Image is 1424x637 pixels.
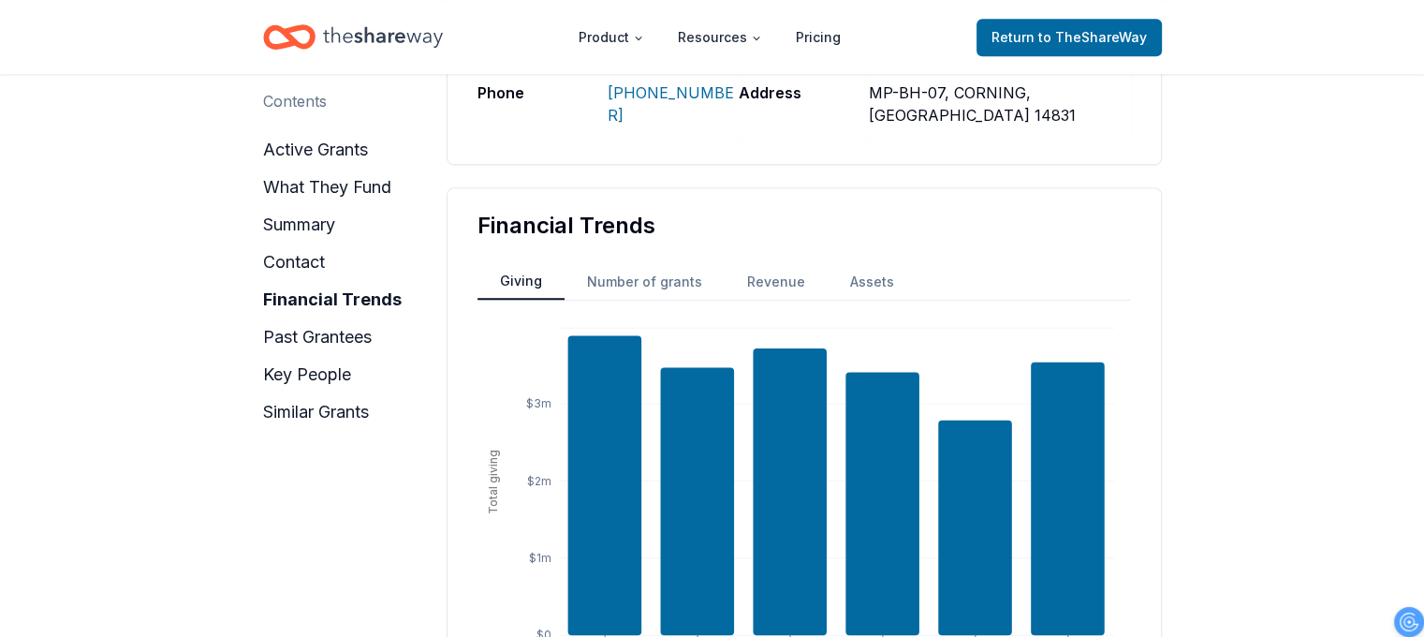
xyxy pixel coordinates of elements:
a: Home [263,15,443,59]
button: Giving [477,264,565,300]
button: Resources [663,19,777,56]
div: Address [739,67,870,141]
button: similar grants [263,397,369,427]
nav: Main [564,15,856,59]
span: to TheShareWay [1038,29,1147,45]
button: past grantees [263,322,372,352]
button: Assets [828,265,917,299]
span: Return [991,26,1147,49]
button: contact [263,247,325,277]
button: what they fund [263,172,391,202]
a: Returnto TheShareWay [976,19,1162,56]
tspan: $1m [528,551,551,565]
a: Pricing [781,19,856,56]
a: [PHONE_NUMBER] [608,83,734,125]
tspan: $2m [526,474,551,488]
button: active grants [263,135,368,165]
tspan: Total giving [486,449,500,513]
button: financial trends [263,285,402,315]
div: Financial Trends [477,211,1131,241]
tspan: $3m [525,396,551,410]
button: Revenue [725,265,828,299]
button: summary [263,210,335,240]
button: Number of grants [565,265,725,299]
span: MP-BH-07, CORNING, [GEOGRAPHIC_DATA] 14831 [869,83,1076,125]
div: Contents [263,90,327,112]
div: Phone [477,67,609,141]
button: key people [263,360,351,390]
button: Product [564,19,659,56]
